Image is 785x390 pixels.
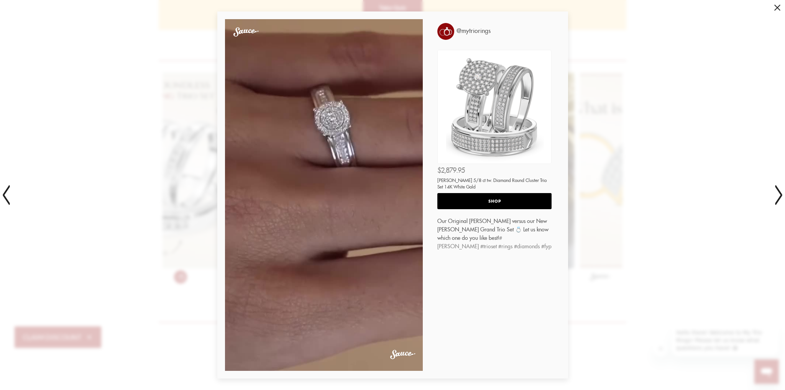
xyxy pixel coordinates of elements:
[437,166,465,175] span: $2,879.95
[541,243,552,250] span: #fyp
[436,49,552,165] img: BT414W-C037-A__81894.1758295729.jpg
[437,217,557,262] div: Our Original [PERSON_NAME] versus our New [PERSON_NAME] Grand Trio Set 💍 Let us know which one do...
[5,5,90,27] span: Hello there! Welcome to My Trio Rings! Please let us know what questions you have! 😀
[437,193,552,209] a: SHOP
[437,27,491,35] a: @mytriorings
[514,243,540,250] span: #diamonds
[487,193,503,209] span: SHOP
[390,350,415,367] a: Social Commerce & Shoppable galleries powered by Sauce
[480,243,497,250] span: #trioset
[437,177,552,190] div: [PERSON_NAME] 5/8 ct tw. Diamond Round Cluster Trio Set 14K White Gold
[437,23,454,40] img: 519327968.jpg
[498,243,512,250] span: #rings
